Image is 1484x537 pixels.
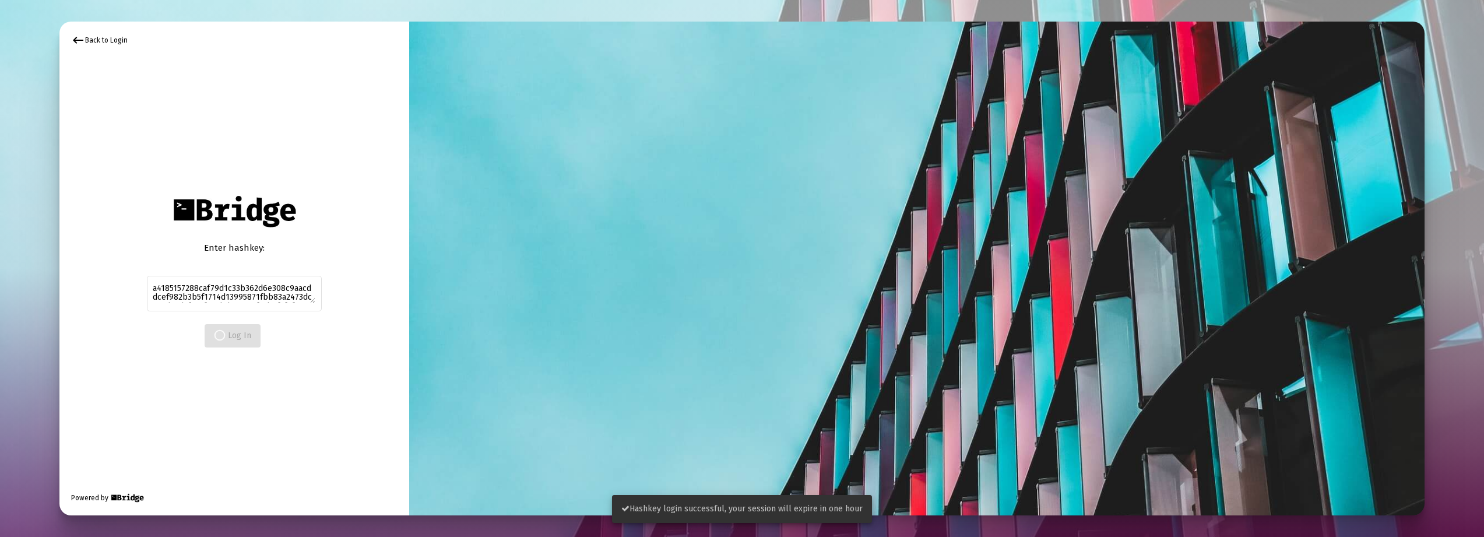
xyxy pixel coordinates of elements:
span: Log In [214,331,251,341]
button: Log In [205,324,261,348]
img: Bridge Financial Technology Logo [167,189,301,233]
div: Powered by [71,492,145,504]
div: Back to Login [71,33,128,47]
span: Hashkey login successful, your session will expire in one hour [621,504,863,514]
img: Bridge Financial Technology Logo [110,492,145,504]
mat-icon: keyboard_backspace [71,33,85,47]
div: Enter hashkey: [147,242,322,254]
